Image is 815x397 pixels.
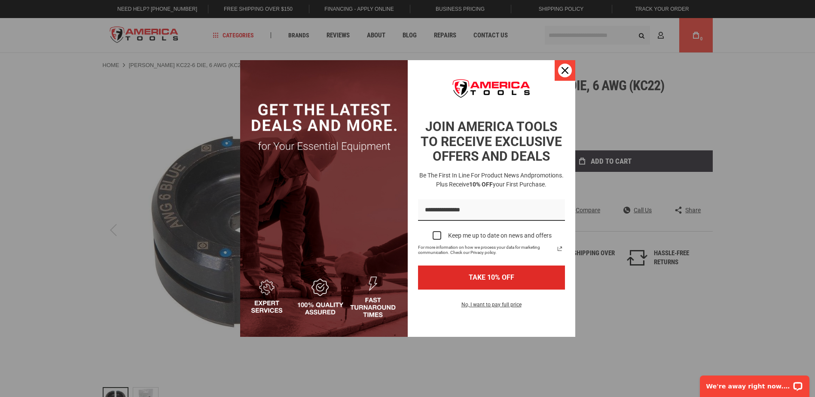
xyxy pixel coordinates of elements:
[418,199,565,221] input: Email field
[555,60,575,81] button: Close
[555,244,565,254] a: Read our Privacy Policy
[694,370,815,397] iframe: LiveChat chat widget
[418,245,555,255] span: For more information on how we process your data for marketing communication. Check our Privacy p...
[555,244,565,254] svg: link icon
[421,119,562,164] strong: JOIN AMERICA TOOLS TO RECEIVE EXCLUSIVE OFFERS AND DEALS
[436,172,564,188] span: promotions. Plus receive your first purchase.
[455,300,528,315] button: No, I want to pay full price
[469,181,493,188] strong: 10% OFF
[562,67,568,74] svg: close icon
[448,232,552,239] div: Keep me up to date on news and offers
[416,171,567,189] h3: Be the first in line for product news and
[418,266,565,289] button: TAKE 10% OFF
